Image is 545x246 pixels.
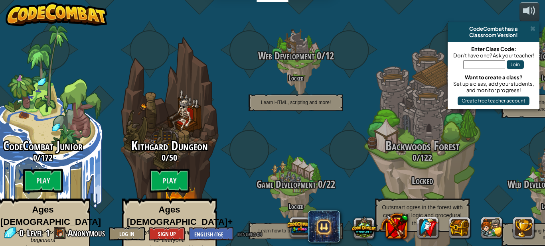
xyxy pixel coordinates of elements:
[261,100,331,105] span: Learn HTML, scripting and more!
[382,204,462,226] span: Outsmart ogres in the forest with conditional logic and procedural thinking!
[519,2,539,21] button: Adjust volume
[127,205,233,227] strong: Ages [DEMOGRAPHIC_DATA]+
[507,60,524,69] button: Join
[27,226,43,240] span: Level
[23,169,63,193] btn: Play
[19,226,26,239] span: 0
[6,2,108,26] img: CodeCombat - Learn how to code by playing a game
[451,32,536,38] div: Classroom Version!
[325,49,334,63] span: 12
[233,74,359,82] h4: Locked
[452,81,535,93] div: Set up a class, add your students, and monitor progress!
[452,46,535,52] div: Enter Class Code:
[451,26,536,32] div: CodeCombat has a
[458,96,529,105] button: Create free teacher account
[413,152,417,163] span: 0
[109,227,145,240] button: Log In
[45,226,50,239] span: 1
[258,49,314,63] span: Web Development
[233,179,359,190] h3: /
[169,152,177,163] span: 50
[452,52,535,59] div: Don't have one? Ask your teacher!
[0,205,101,227] strong: Ages [DEMOGRAPHIC_DATA]
[106,153,233,162] h3: /
[131,137,208,154] span: Kithgard Dungeon
[452,74,535,81] div: Want to create a class?
[150,169,190,193] btn: Play
[359,153,486,162] h3: /
[316,177,322,191] span: 0
[314,49,321,63] span: 0
[68,226,105,239] span: Anonymous
[233,51,359,61] h3: /
[420,152,432,163] span: 122
[33,152,37,163] span: 0
[149,227,185,240] button: Sign Up
[233,203,359,210] h4: Locked
[162,152,166,163] span: 0
[385,137,460,154] span: Backwoods Forest
[3,137,83,154] span: CodeCombat Junior
[41,152,53,163] span: 172
[257,177,316,191] span: Game Development
[359,175,486,186] h3: Locked
[237,230,262,238] span: beta levels on
[326,177,335,191] span: 22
